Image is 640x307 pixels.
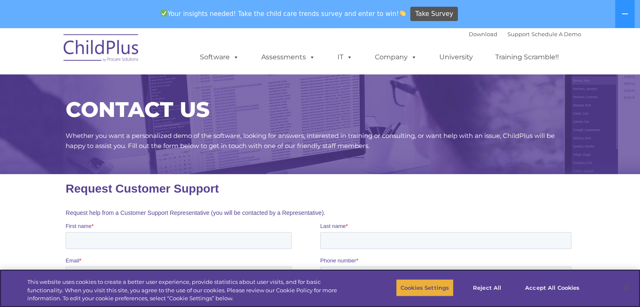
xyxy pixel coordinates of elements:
span: Phone number [255,83,290,90]
img: ChildPlus by Procare Solutions [59,28,143,70]
span: Your insights needed! Take the child care trends survey and enter to win! [157,5,409,22]
img: ✅ [161,10,167,16]
img: 👏 [399,10,406,16]
span: Whether you want a personalized demo of the software, looking for answers, interested in training... [66,132,555,150]
a: Company [366,49,425,66]
button: Reject All [461,279,513,296]
a: Schedule A Demo [531,31,581,37]
font: | [469,31,581,37]
button: Accept All Cookies [520,279,584,296]
button: Cookies Settings [396,279,454,296]
a: Assessments [253,49,324,66]
button: Close [617,278,636,297]
a: Training Scramble!! [487,49,567,66]
a: Support [507,31,530,37]
div: This website uses cookies to create a better user experience, provide statistics about user visit... [27,278,352,303]
a: University [431,49,481,66]
a: Take Survey [410,7,458,21]
a: IT [329,49,361,66]
span: Last name [255,49,280,55]
span: Take Survey [415,7,453,21]
a: Software [191,49,247,66]
a: Download [469,31,497,37]
span: CONTACT US [66,97,210,122]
